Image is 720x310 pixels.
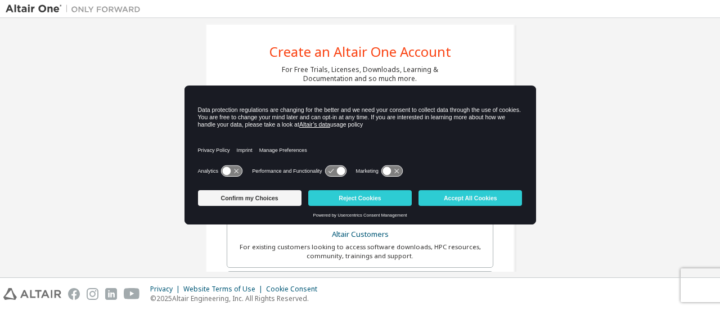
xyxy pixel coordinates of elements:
[150,285,183,294] div: Privacy
[87,288,98,300] img: instagram.svg
[266,285,324,294] div: Cookie Consent
[3,288,61,300] img: altair_logo.svg
[6,3,146,15] img: Altair One
[150,294,324,303] p: © 2025 Altair Engineering, Inc. All Rights Reserved.
[234,227,486,242] div: Altair Customers
[105,288,117,300] img: linkedin.svg
[234,242,486,260] div: For existing customers looking to access software downloads, HPC resources, community, trainings ...
[68,288,80,300] img: facebook.svg
[282,65,438,83] div: For Free Trials, Licenses, Downloads, Learning & Documentation and so much more.
[124,288,140,300] img: youtube.svg
[269,45,451,59] div: Create an Altair One Account
[183,285,266,294] div: Website Terms of Use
